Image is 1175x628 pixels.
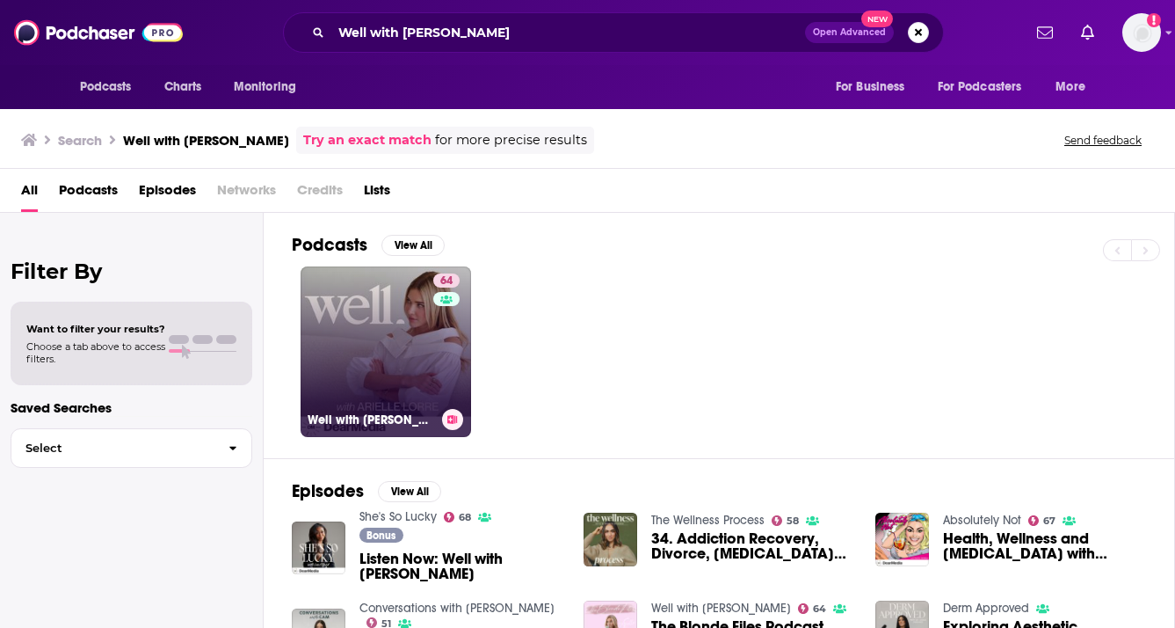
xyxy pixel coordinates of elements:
[26,323,165,335] span: Want to filter your results?
[1059,133,1147,148] button: Send feedback
[221,70,319,104] button: open menu
[1043,517,1055,525] span: 67
[58,132,102,149] h3: Search
[444,512,472,522] a: 68
[651,513,765,528] a: The Wellness Process
[1074,18,1101,47] a: Show notifications dropdown
[11,442,214,454] span: Select
[378,481,441,502] button: View All
[292,480,441,502] a: EpisodesView All
[292,480,364,502] h2: Episodes
[21,176,38,212] a: All
[1122,13,1161,52] button: Show profile menu
[297,176,343,212] span: Credits
[381,620,391,628] span: 51
[11,428,252,468] button: Select
[651,531,854,561] span: 34. Addiction Recovery, Divorce, [MEDICAL_DATA] Poisoning & Staying Well with [PERSON_NAME]
[366,617,392,628] a: 51
[836,75,905,99] span: For Business
[926,70,1048,104] button: open menu
[11,399,252,416] p: Saved Searches
[1028,515,1056,526] a: 67
[381,235,445,256] button: View All
[651,531,854,561] a: 34. Addiction Recovery, Divorce, Botox Poisoning & Staying Well with Arielle Lorre
[938,75,1022,99] span: For Podcasters
[26,340,165,365] span: Choose a tab above to access filters.
[943,601,1029,616] a: Derm Approved
[651,601,791,616] a: Well with Arielle Lorre
[359,601,555,616] a: Conversations with Cam
[1030,18,1060,47] a: Show notifications dropdown
[943,513,1021,528] a: Absolutely Not
[68,70,155,104] button: open menu
[813,605,826,613] span: 64
[292,234,445,256] a: PodcastsView All
[772,515,800,526] a: 58
[943,531,1146,561] a: Health, Wellness and Botox with Arielle Lorre
[80,75,132,99] span: Podcasts
[301,267,471,437] a: 64Well with [PERSON_NAME]
[813,28,886,37] span: Open Advanced
[1043,70,1107,104] button: open menu
[440,273,453,290] span: 64
[359,551,562,581] a: Listen Now: Well with Arielle Lorre
[435,130,587,150] span: for more precise results
[359,509,437,524] a: She's So Lucky
[823,70,927,104] button: open menu
[366,530,395,541] span: Bonus
[805,22,894,43] button: Open AdvancedNew
[359,551,562,581] span: Listen Now: Well with [PERSON_NAME]
[283,12,944,53] div: Search podcasts, credits, & more...
[303,130,432,150] a: Try an exact match
[14,16,183,49] img: Podchaser - Follow, Share and Rate Podcasts
[1055,75,1085,99] span: More
[1147,13,1161,27] svg: Add a profile image
[875,513,929,566] img: Health, Wellness and Botox with Arielle Lorre
[153,70,213,104] a: Charts
[1122,13,1161,52] img: User Profile
[787,517,799,525] span: 58
[1122,13,1161,52] span: Logged in as megcassidy
[798,603,827,614] a: 64
[584,513,637,566] img: 34. Addiction Recovery, Divorce, Botox Poisoning & Staying Well with Arielle Lorre
[943,531,1146,561] span: Health, Wellness and [MEDICAL_DATA] with [PERSON_NAME]
[11,259,252,284] h2: Filter By
[292,522,345,575] img: Listen Now: Well with Arielle Lorre
[861,11,893,27] span: New
[139,176,196,212] a: Episodes
[59,176,118,212] a: Podcasts
[217,176,276,212] span: Networks
[164,75,202,99] span: Charts
[433,274,460,288] a: 64
[123,132,289,149] h3: Well with [PERSON_NAME]
[292,234,367,256] h2: Podcasts
[331,18,805,47] input: Search podcasts, credits, & more...
[459,514,471,522] span: 68
[364,176,390,212] a: Lists
[234,75,296,99] span: Monitoring
[308,413,435,427] h3: Well with [PERSON_NAME]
